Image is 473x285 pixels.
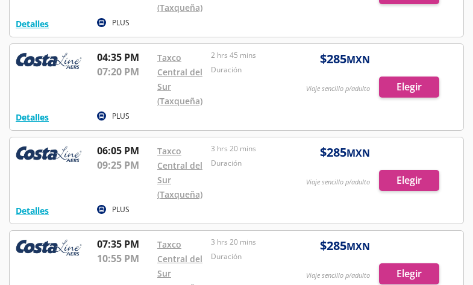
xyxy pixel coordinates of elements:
[157,160,202,200] a: Central del Sur (Taxqueña)
[112,111,130,122] p: PLUS
[16,204,49,217] button: Detalles
[16,17,49,30] button: Detalles
[16,111,49,124] button: Detalles
[157,52,181,63] a: Taxco
[112,17,130,28] p: PLUS
[112,204,130,215] p: PLUS
[157,66,202,107] a: Central del Sur (Taxqueña)
[157,239,181,250] a: Taxco
[157,145,181,157] a: Taxco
